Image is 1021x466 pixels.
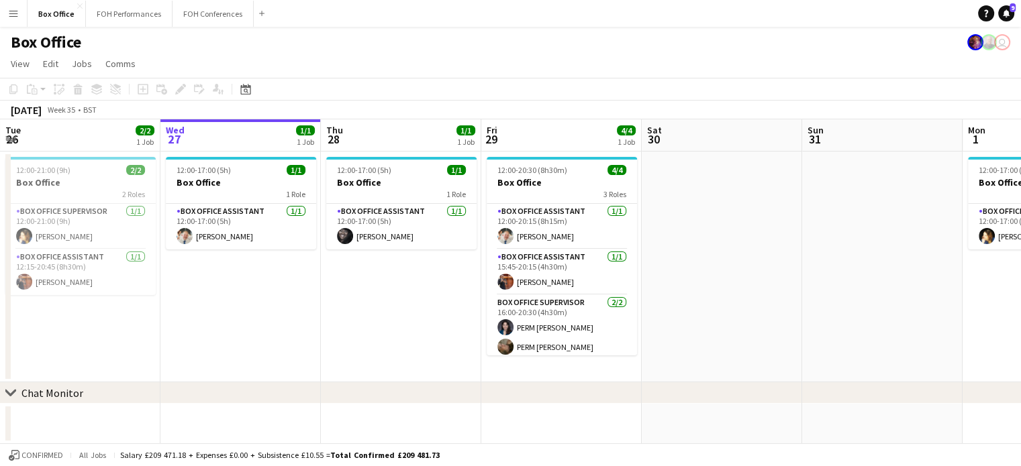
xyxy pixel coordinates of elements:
span: 29 [485,131,497,147]
button: FOH Performances [86,1,173,27]
a: Edit [38,55,64,72]
app-user-avatar: Frazer Mclean [967,34,983,50]
span: 12:00-17:00 (5h) [337,165,391,175]
span: Sat [647,124,662,136]
span: 28 [324,131,343,147]
span: 2/2 [126,165,145,175]
div: 1 Job [136,137,154,147]
h3: Box Office [487,176,637,188]
span: 2 Roles [122,189,145,199]
span: 4/4 [607,165,626,175]
app-card-role: Box Office Assistant1/112:00-17:00 (5h)[PERSON_NAME] [326,204,477,249]
app-card-role: Box Office Supervisor1/112:00-21:00 (9h)[PERSON_NAME] [5,204,156,249]
div: 1 Job [618,137,635,147]
app-job-card: 12:00-17:00 (5h)1/1Box Office1 RoleBox Office Assistant1/112:00-17:00 (5h)[PERSON_NAME] [166,157,316,249]
span: Wed [166,124,185,136]
app-user-avatar: Millie Haldane [994,34,1010,50]
h3: Box Office [326,176,477,188]
h3: Box Office [166,176,316,188]
h3: Box Office [5,176,156,188]
span: Jobs [72,58,92,70]
app-card-role: Box Office Assistant1/115:45-20:15 (4h30m)[PERSON_NAME] [487,249,637,295]
span: 1 Role [286,189,305,199]
a: View [5,55,35,72]
span: Confirmed [21,451,63,460]
app-card-role: Box Office Assistant1/112:00-20:15 (8h15m)[PERSON_NAME] [487,204,637,249]
div: Chat Monitor [21,386,83,400]
span: 31 [806,131,824,147]
app-card-role: Box Office Supervisor2/216:00-20:30 (4h30m)PERM [PERSON_NAME]PERM [PERSON_NAME] [487,295,637,360]
span: 1/1 [287,165,305,175]
span: 3 Roles [603,189,626,199]
span: 12:00-21:00 (9h) [16,165,70,175]
span: View [11,58,30,70]
span: Mon [968,124,985,136]
span: 12:00-17:00 (5h) [177,165,231,175]
span: Total Confirmed £209 481.73 [330,450,440,460]
span: 4/4 [617,125,636,135]
button: Box Office [28,1,86,27]
span: 1/1 [296,125,315,135]
span: Thu [326,124,343,136]
span: Fri [487,124,497,136]
span: Week 35 [44,105,78,115]
button: Confirmed [7,448,65,463]
span: 27 [164,131,185,147]
span: Sun [808,124,824,136]
span: Edit [43,58,58,70]
h1: Box Office [11,32,81,52]
a: Comms [100,55,141,72]
span: 1 Role [446,189,466,199]
app-job-card: 12:00-17:00 (5h)1/1Box Office1 RoleBox Office Assistant1/112:00-17:00 (5h)[PERSON_NAME] [326,157,477,249]
a: 9 [998,5,1014,21]
span: 2/2 [136,125,154,135]
span: 1/1 [447,165,466,175]
div: [DATE] [11,103,42,117]
app-card-role: Box Office Assistant1/112:00-17:00 (5h)[PERSON_NAME] [166,204,316,249]
button: FOH Conferences [173,1,254,27]
div: Salary £209 471.18 + Expenses £0.00 + Subsistence £10.55 = [120,450,440,460]
span: 12:00-20:30 (8h30m) [497,165,567,175]
span: Comms [105,58,136,70]
span: 30 [645,131,662,147]
span: Tue [5,124,21,136]
div: 1 Job [457,137,475,147]
span: 1 [966,131,985,147]
app-card-role: Box Office Assistant1/112:15-20:45 (8h30m)[PERSON_NAME] [5,249,156,295]
div: BST [83,105,97,115]
app-user-avatar: PERM Chris Nye [981,34,997,50]
app-job-card: 12:00-21:00 (9h)2/2Box Office2 RolesBox Office Supervisor1/112:00-21:00 (9h)[PERSON_NAME]Box Offi... [5,157,156,295]
app-job-card: 12:00-20:30 (8h30m)4/4Box Office3 RolesBox Office Assistant1/112:00-20:15 (8h15m)[PERSON_NAME]Box... [487,157,637,355]
span: All jobs [77,450,109,460]
span: 1/1 [456,125,475,135]
a: Jobs [66,55,97,72]
span: 9 [1010,3,1016,12]
span: 26 [3,131,21,147]
div: 1 Job [297,137,314,147]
